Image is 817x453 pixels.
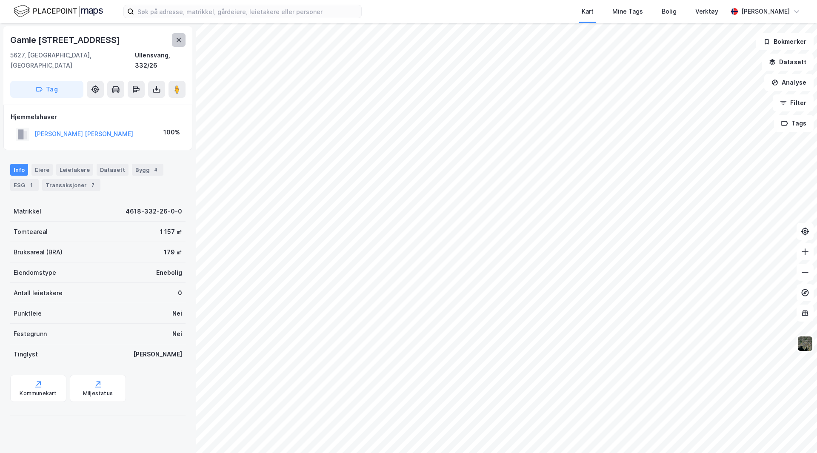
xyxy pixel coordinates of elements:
[156,268,182,278] div: Enebolig
[56,164,93,176] div: Leietakere
[10,33,122,47] div: Gamle [STREET_ADDRESS]
[10,50,135,71] div: 5627, [GEOGRAPHIC_DATA], [GEOGRAPHIC_DATA]
[97,164,129,176] div: Datasett
[151,165,160,174] div: 4
[160,227,182,237] div: 1 157 ㎡
[42,179,100,191] div: Transaksjoner
[774,115,814,132] button: Tags
[126,206,182,217] div: 4618-332-26-0-0
[133,349,182,359] div: [PERSON_NAME]
[31,164,53,176] div: Eiere
[83,390,113,397] div: Miljøstatus
[612,6,643,17] div: Mine Tags
[774,412,817,453] iframe: Chat Widget
[20,390,57,397] div: Kommunekart
[762,54,814,71] button: Datasett
[135,50,186,71] div: Ullensvang, 332/26
[134,5,361,18] input: Søk på adresse, matrikkel, gårdeiere, leietakere eller personer
[662,6,677,17] div: Bolig
[774,412,817,453] div: Kontrollprogram for chat
[132,164,163,176] div: Bygg
[695,6,718,17] div: Verktøy
[14,268,56,278] div: Eiendomstype
[178,288,182,298] div: 0
[773,94,814,111] button: Filter
[10,81,83,98] button: Tag
[14,206,41,217] div: Matrikkel
[172,329,182,339] div: Nei
[11,112,185,122] div: Hjemmelshaver
[164,247,182,257] div: 179 ㎡
[14,247,63,257] div: Bruksareal (BRA)
[163,127,180,137] div: 100%
[89,181,97,189] div: 7
[741,6,790,17] div: [PERSON_NAME]
[27,181,35,189] div: 1
[764,74,814,91] button: Analyse
[14,288,63,298] div: Antall leietakere
[582,6,594,17] div: Kart
[14,308,42,319] div: Punktleie
[14,227,48,237] div: Tomteareal
[14,329,47,339] div: Festegrunn
[10,164,28,176] div: Info
[797,336,813,352] img: 9k=
[172,308,182,319] div: Nei
[14,4,103,19] img: logo.f888ab2527a4732fd821a326f86c7f29.svg
[756,33,814,50] button: Bokmerker
[10,179,39,191] div: ESG
[14,349,38,359] div: Tinglyst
